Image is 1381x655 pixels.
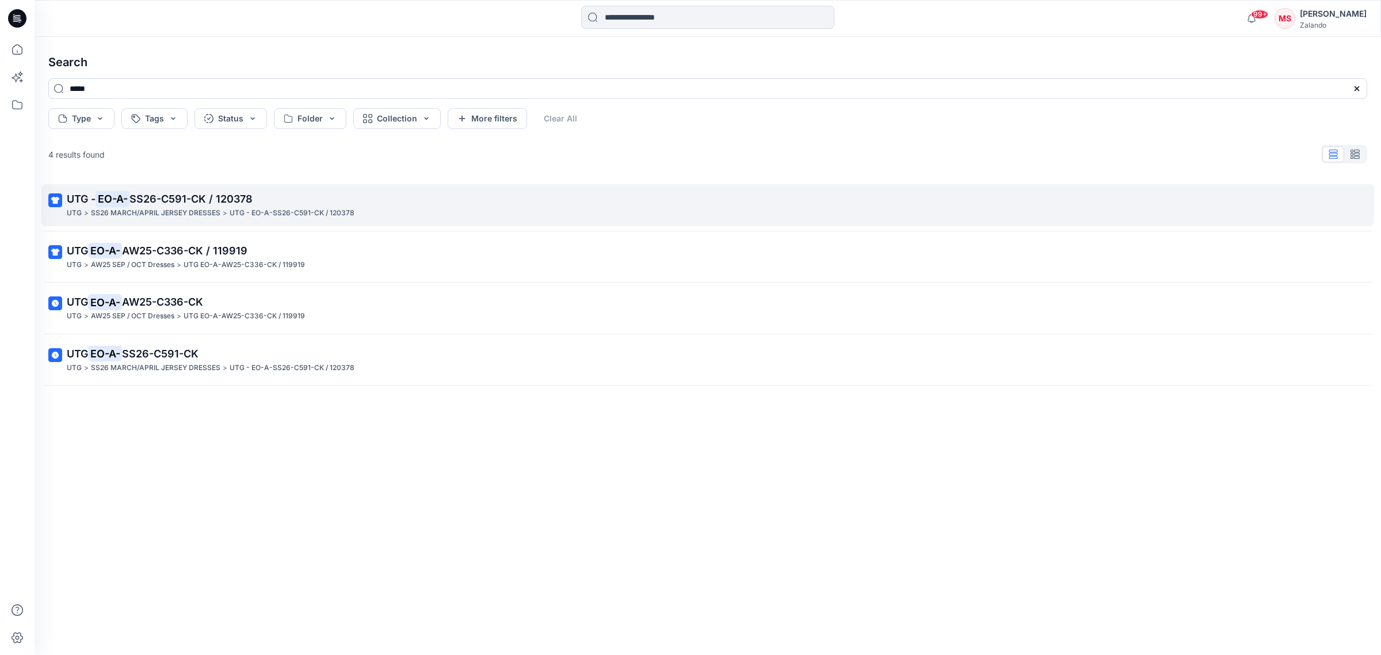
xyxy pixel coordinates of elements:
p: > [84,259,89,271]
button: More filters [448,108,527,129]
a: UTGEO-A-SS26-C591-CKUTG>SS26 MARCH/APRIL JERSEY DRESSES>UTG - EO-A-SS26-C591-CK / 120378 [41,339,1374,381]
span: AW25-C336-CK / 119919 [122,245,247,257]
mark: EO-A- [88,242,122,258]
span: AW25-C336-CK [122,296,203,308]
p: > [177,259,181,271]
span: 99+ [1251,10,1268,19]
p: UTG EO-A-AW25-C336-CK / 119919 [184,310,305,322]
mark: EO-A- [88,294,122,310]
p: UTG [67,362,82,374]
p: > [177,310,181,322]
button: Type [48,108,115,129]
p: AW25 SEP / OCT Dresses [91,310,174,322]
p: > [84,310,89,322]
p: > [223,362,227,374]
span: UTG [67,348,88,360]
button: Folder [274,108,346,129]
p: UTG [67,207,82,219]
p: 4 results found [48,148,105,161]
span: SS26-C591-CK [122,348,199,360]
div: [PERSON_NAME] [1300,7,1367,21]
mark: EO-A- [88,345,122,361]
span: UTG [67,296,88,308]
p: UTG EO-A-AW25-C336-CK / 119919 [184,259,305,271]
span: UTG [67,245,88,257]
p: AW25 SEP / OCT Dresses [91,259,174,271]
button: Status [194,108,267,129]
a: UTG -EO-A-SS26-C591-CK / 120378UTG>SS26 MARCH/APRIL JERSEY DRESSES>UTG - EO-A-SS26-C591-CK / 120378 [41,184,1374,226]
a: UTGEO-A-AW25-C336-CKUTG>AW25 SEP / OCT Dresses>UTG EO-A-AW25-C336-CK / 119919 [41,287,1374,329]
p: UTG [67,310,82,322]
p: UTG - EO-A-SS26-C591-CK / 120378 [230,207,354,219]
span: UTG - [67,193,96,205]
p: > [84,207,89,219]
div: MS [1275,8,1295,29]
p: SS26 MARCH/APRIL JERSEY DRESSES [91,207,220,219]
button: Tags [121,108,188,129]
p: SS26 MARCH/APRIL JERSEY DRESSES [91,362,220,374]
mark: EO-A- [96,191,129,207]
span: SS26-C591-CK / 120378 [129,193,253,205]
p: > [223,207,227,219]
p: UTG - EO-A-SS26-C591-CK / 120378 [230,362,354,374]
h4: Search [39,46,1376,78]
div: Zalando [1300,21,1367,29]
button: Collection [353,108,441,129]
a: UTGEO-A-AW25-C336-CK / 119919UTG>AW25 SEP / OCT Dresses>UTG EO-A-AW25-C336-CK / 119919 [41,236,1374,278]
p: UTG [67,259,82,271]
p: > [84,362,89,374]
